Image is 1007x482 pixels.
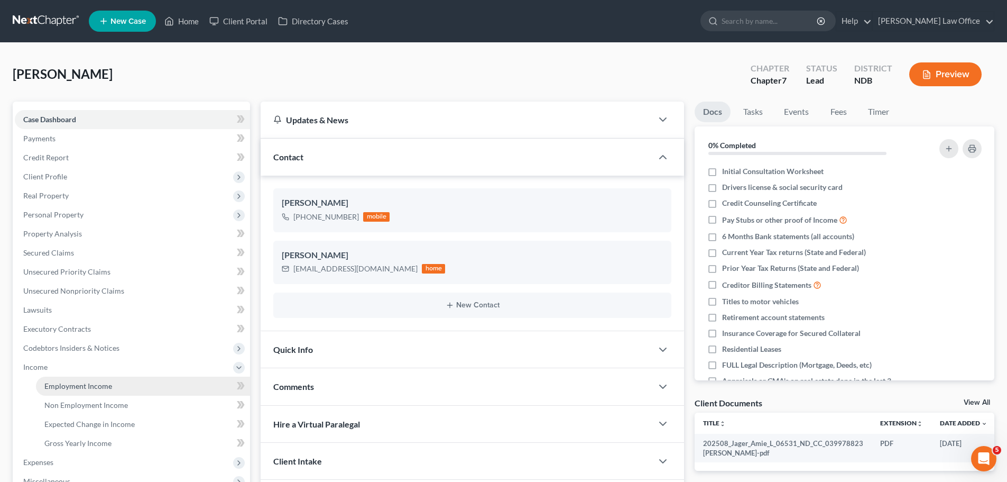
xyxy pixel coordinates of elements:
a: Executory Contracts [15,320,250,339]
span: Comments [273,381,314,392]
a: Events [775,102,817,122]
div: NDB [854,75,892,87]
a: Credit Report [15,148,250,167]
span: Quick Info [273,344,313,354]
span: Residential Leases [722,344,781,354]
span: Pay Stubs or other proof of Income [722,215,837,225]
span: Credit Report [23,153,69,162]
div: District [854,62,892,75]
button: Preview [909,62,982,86]
a: Client Portal [204,12,273,31]
div: Client Documents [695,397,762,408]
div: [PERSON_NAME] [282,249,663,262]
span: Non Employment Income [44,401,128,410]
span: Expenses [23,458,53,467]
input: Search by name... [722,11,818,31]
span: Executory Contracts [23,324,91,333]
div: Status [806,62,837,75]
a: Directory Cases [273,12,354,31]
span: Employment Income [44,381,112,390]
span: [PERSON_NAME] [13,66,113,81]
a: Case Dashboard [15,110,250,129]
span: Property Analysis [23,229,82,238]
div: Chapter [751,75,789,87]
span: Client Profile [23,172,67,181]
td: 202508_Jager_Amie_L_06531_ND_CC_039978823 [PERSON_NAME]-pdf [695,434,872,463]
i: expand_more [981,421,987,427]
span: Real Property [23,191,69,200]
a: Non Employment Income [36,396,250,415]
div: mobile [363,212,390,222]
i: unfold_more [917,421,923,427]
a: Home [159,12,204,31]
strong: 0% Completed [708,141,756,150]
span: FULL Legal Description (Mortgage, Deeds, etc) [722,360,872,370]
a: Unsecured Nonpriority Claims [15,281,250,301]
span: Unsecured Priority Claims [23,267,110,276]
a: Property Analysis [15,224,250,243]
i: unfold_more [719,421,726,427]
span: Client Intake [273,456,322,466]
span: Initial Consultation Worksheet [722,166,824,177]
a: Timer [860,102,898,122]
span: Hire a Virtual Paralegal [273,419,360,429]
span: Income [23,362,48,371]
div: [PERSON_NAME] [282,197,663,210]
a: Tasks [735,102,771,122]
span: Gross Yearly Income [44,439,112,448]
a: Titleunfold_more [703,419,726,427]
span: Contact [273,152,303,162]
span: Titles to motor vehicles [722,296,799,307]
a: Fees [821,102,855,122]
span: Unsecured Nonpriority Claims [23,286,124,295]
span: 6 Months Bank statements (all accounts) [722,231,854,242]
a: Gross Yearly Income [36,434,250,453]
div: Updates & News [273,114,640,125]
div: home [422,264,445,274]
a: Employment Income [36,377,250,396]
span: 5 [993,446,1001,454]
a: Help [836,12,872,31]
span: Drivers license & social security card [722,182,843,193]
a: Docs [695,102,731,122]
span: Expected Change in Income [44,420,135,429]
a: Secured Claims [15,243,250,262]
a: View All [964,399,990,406]
a: [PERSON_NAME] Law Office [873,12,994,31]
div: [PHONE_NUMBER] [293,212,359,222]
a: Extensionunfold_more [880,419,923,427]
span: New Case [110,17,146,25]
span: Case Dashboard [23,115,76,124]
div: Lead [806,75,837,87]
span: Secured Claims [23,248,74,257]
a: Expected Change in Income [36,415,250,434]
div: [EMAIL_ADDRESS][DOMAIN_NAME] [293,263,418,274]
span: Prior Year Tax Returns (State and Federal) [722,263,859,274]
span: 7 [782,75,787,85]
span: Payments [23,134,56,143]
a: Payments [15,129,250,148]
a: Date Added expand_more [940,419,987,427]
button: New Contact [282,301,663,310]
span: Current Year Tax returns (State and Federal) [722,247,866,258]
span: Insurance Coverage for Secured Collateral [722,328,861,339]
iframe: Intercom live chat [971,446,996,471]
a: Unsecured Priority Claims [15,262,250,281]
span: Creditor Billing Statements [722,280,811,290]
span: Retirement account statements [722,312,825,323]
td: [DATE] [931,434,996,463]
span: Appraisals or CMA's on real estate done in the last 3 years OR required by attorney [722,376,910,397]
span: Personal Property [23,210,84,219]
span: Lawsuits [23,305,52,314]
span: Codebtors Insiders & Notices [23,343,119,352]
td: PDF [872,434,931,463]
a: Lawsuits [15,301,250,320]
span: Credit Counseling Certificate [722,198,817,208]
div: Chapter [751,62,789,75]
